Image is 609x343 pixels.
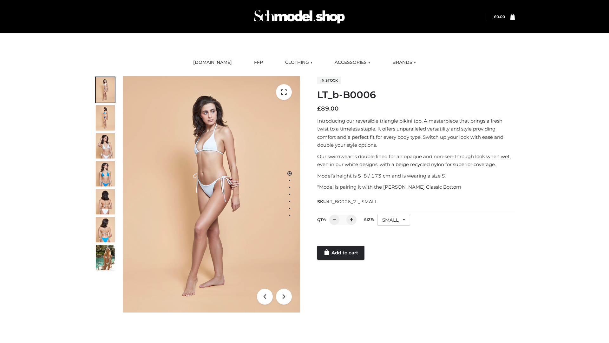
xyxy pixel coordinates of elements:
[388,56,421,70] a: BRANDS
[317,77,341,84] span: In stock
[188,56,237,70] a: [DOMAIN_NAME]
[96,77,115,103] img: ArielClassicBikiniTop_CloudNine_AzureSky_OW114ECO_1-scaled.jpg
[96,161,115,186] img: ArielClassicBikiniTop_CloudNine_AzureSky_OW114ECO_4-scaled.jpg
[317,105,321,112] span: £
[96,245,115,270] img: Arieltop_CloudNine_AzureSky2.jpg
[249,56,268,70] a: FFP
[123,76,300,313] img: ArielClassicBikiniTop_CloudNine_AzureSky_OW114ECO_1
[364,217,374,222] label: Size:
[317,89,515,101] h1: LT_b-B0006
[317,105,339,112] bdi: 89.00
[317,183,515,191] p: *Model is pairing it with the [PERSON_NAME] Classic Bottom
[96,105,115,131] img: ArielClassicBikiniTop_CloudNine_AzureSky_OW114ECO_2-scaled.jpg
[317,117,515,149] p: Introducing our reversible triangle bikini top. A masterpiece that brings a fresh twist to a time...
[317,246,364,260] a: Add to cart
[317,198,378,205] span: SKU:
[317,172,515,180] p: Model’s height is 5 ‘8 / 173 cm and is wearing a size S.
[494,14,505,19] bdi: 0.00
[96,189,115,214] img: ArielClassicBikiniTop_CloudNine_AzureSky_OW114ECO_7-scaled.jpg
[377,215,410,225] div: SMALL
[252,4,347,29] img: Schmodel Admin 964
[96,217,115,242] img: ArielClassicBikiniTop_CloudNine_AzureSky_OW114ECO_8-scaled.jpg
[317,217,326,222] label: QTY:
[328,199,377,205] span: LT_B0006_2-_-SMALL
[330,56,375,70] a: ACCESSORIES
[494,14,505,19] a: £0.00
[494,14,496,19] span: £
[280,56,317,70] a: CLOTHING
[96,133,115,158] img: ArielClassicBikiniTop_CloudNine_AzureSky_OW114ECO_3-scaled.jpg
[317,152,515,169] p: Our swimwear is double lined for an opaque and non-see-through look when wet, even in our white d...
